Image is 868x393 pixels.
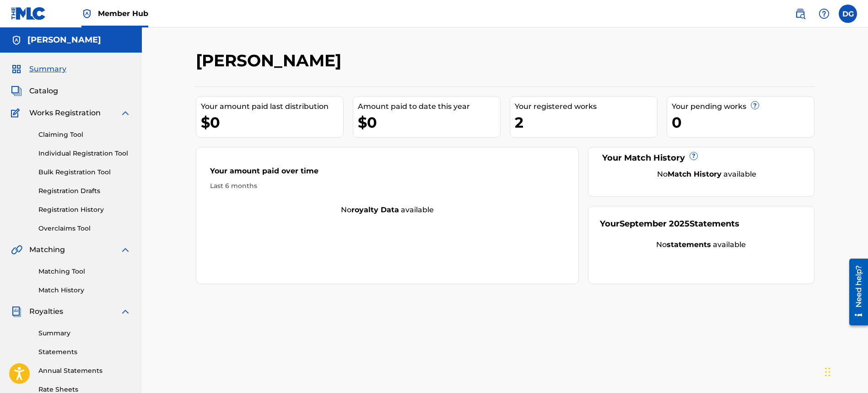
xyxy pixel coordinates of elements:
[201,101,343,112] div: Your amount paid last distribution
[196,205,579,215] div: No available
[196,50,346,71] h2: [PERSON_NAME]
[81,8,92,19] img: Top Rightsholder
[120,108,131,118] img: expand
[11,64,66,75] a: SummarySummary
[358,101,500,112] div: Amount paid to date this year
[27,35,101,45] h5: Damoni Gladden
[600,239,803,250] div: No available
[210,166,565,181] div: Your amount paid over time
[791,5,809,23] a: Public Search
[822,349,868,393] iframe: Chat Widget
[515,101,657,112] div: Your registered works
[38,366,131,376] a: Annual Statements
[120,244,131,255] img: expand
[690,152,697,160] span: ?
[38,167,131,177] a: Bulk Registration Tool
[842,255,868,329] iframe: Resource Center
[11,64,22,75] img: Summary
[825,358,830,386] div: Drag
[672,101,814,112] div: Your pending works
[201,112,343,133] div: $0
[795,8,806,19] img: search
[120,306,131,317] img: expand
[672,112,814,133] div: 0
[620,219,690,229] span: September 2025
[38,149,131,158] a: Individual Registration Tool
[29,244,65,255] span: Matching
[38,205,131,215] a: Registration History
[11,244,22,255] img: Matching
[667,240,711,249] strong: statements
[29,64,66,75] span: Summary
[98,8,148,19] span: Member Hub
[815,5,833,23] div: Help
[600,218,739,230] div: Your Statements
[668,170,722,178] strong: Match History
[11,35,22,46] img: Accounts
[38,186,131,196] a: Registration Drafts
[515,112,657,133] div: 2
[839,5,857,23] div: User Menu
[38,347,131,357] a: Statements
[611,169,803,180] div: No available
[38,130,131,140] a: Claiming Tool
[600,152,803,164] div: Your Match History
[38,224,131,233] a: Overclaims Tool
[11,86,58,97] a: CatalogCatalog
[819,8,830,19] img: help
[29,306,63,317] span: Royalties
[38,328,131,338] a: Summary
[29,86,58,97] span: Catalog
[751,102,759,109] span: ?
[358,112,500,133] div: $0
[38,267,131,276] a: Matching Tool
[210,181,565,191] div: Last 6 months
[11,86,22,97] img: Catalog
[11,7,46,20] img: MLC Logo
[351,205,399,214] strong: royalty data
[38,285,131,295] a: Match History
[11,306,22,317] img: Royalties
[11,108,23,118] img: Works Registration
[29,108,101,118] span: Works Registration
